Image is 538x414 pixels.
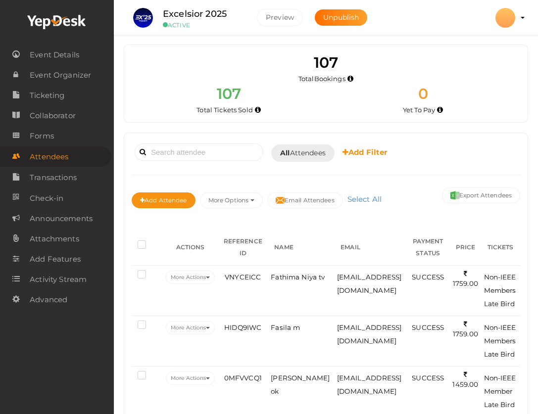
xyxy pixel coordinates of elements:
[342,147,388,157] b: Add Filter
[30,65,91,85] span: Event Organizer
[196,106,253,114] span: Total Tickets Sold
[225,273,261,281] span: VNYCEICC
[30,86,64,105] span: Ticketing
[412,374,444,382] span: SUCCESS
[132,192,196,208] button: Add Attendee
[314,53,338,72] span: 107
[452,370,478,389] span: 1459.00
[412,273,444,281] span: SUCCESS
[418,85,428,103] span: 0
[323,13,359,22] span: Unpublish
[163,21,242,29] small: ACTIVE
[484,374,516,409] span: Non-IEEE Member Late Bird
[437,107,443,113] i: Accepted and yet to make payment
[257,9,303,26] button: Preview
[224,237,262,257] span: REFERENCE ID
[30,126,54,146] span: Forms
[30,106,76,126] span: Collaborator
[200,192,263,208] button: More Options
[217,85,241,103] span: 107
[276,196,285,205] img: mail-filled.svg
[450,191,459,200] img: excel.svg
[271,273,325,281] span: Fathima Niya tv
[135,143,263,161] input: Search attendee
[412,323,444,331] span: SUCCESS
[30,290,67,310] span: Advanced
[335,230,406,266] th: EMAIL
[280,148,290,157] b: All
[406,230,449,266] th: PAYMENT STATUS
[166,371,215,385] button: More Actions
[280,148,326,158] span: Attendees
[484,323,516,358] span: Non-IEEE Members Late Bird
[267,192,343,208] button: Email Attendees
[30,168,77,187] span: Transactions
[163,7,227,21] label: Excelsior 2025
[442,187,520,203] button: Export Attendees
[314,75,345,83] span: Bookings
[166,271,215,284] button: More Actions
[453,270,478,288] span: 1759.00
[30,249,81,269] span: Add Features
[484,273,516,308] span: Non-IEEE Members Late Bird
[30,45,79,65] span: Event Details
[347,76,353,82] i: Total number of bookings
[271,374,330,395] span: [PERSON_NAME] ok
[268,230,335,266] th: NAME
[337,374,401,395] span: [EMAIL_ADDRESS][DOMAIN_NAME]
[30,147,68,167] span: Attendees
[453,320,478,338] span: 1759.00
[30,188,63,208] span: Check-in
[163,230,217,266] th: ACTIONS
[482,230,521,266] th: TICKETS
[271,323,300,331] span: Fasila m
[30,270,87,289] span: Activity Stream
[255,107,261,113] i: Total number of tickets sold
[345,194,384,204] a: Select All
[337,323,401,345] span: [EMAIL_ADDRESS][DOMAIN_NAME]
[30,209,93,229] span: Announcements
[449,230,481,266] th: PRICE
[298,75,345,83] span: Total
[224,323,261,331] span: HIDQ9IWC
[337,273,401,294] span: [EMAIL_ADDRESS][DOMAIN_NAME]
[133,8,153,28] img: IIZWXVCU_small.png
[403,106,435,114] span: Yet To Pay
[224,374,262,382] span: 0MFVVCQ1
[30,229,79,249] span: Attachments
[315,9,367,26] button: Unpublish
[166,321,215,334] button: More Actions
